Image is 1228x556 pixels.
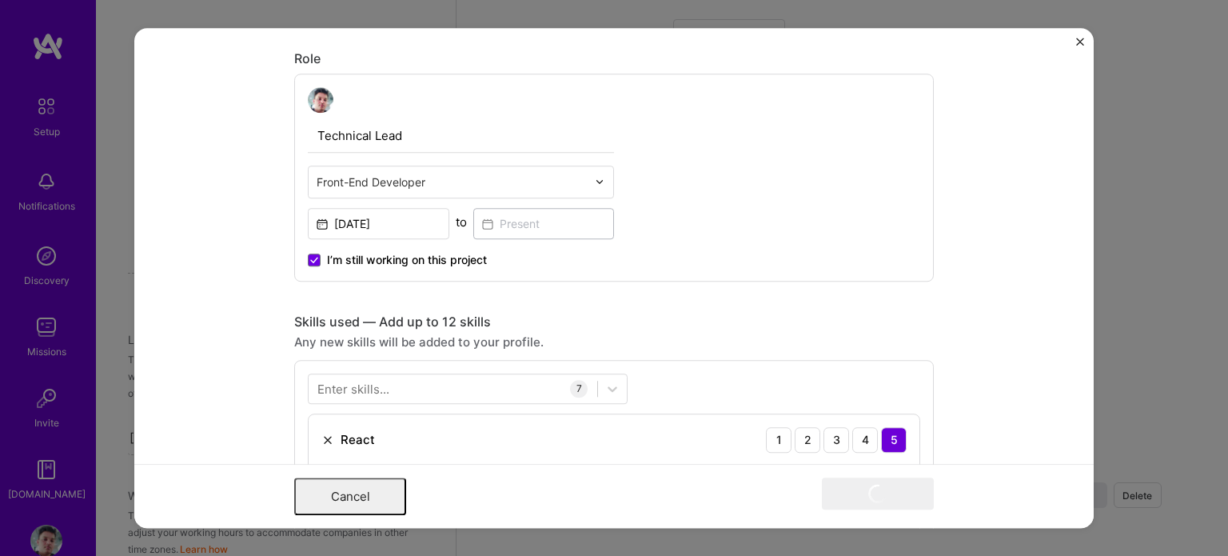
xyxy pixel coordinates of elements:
[766,427,791,453] div: 1
[595,177,604,186] img: drop icon
[294,314,934,330] div: Skills used — Add up to 12 skills
[308,208,449,239] input: Date
[795,427,820,453] div: 2
[473,208,615,239] input: Present
[570,380,588,398] div: 7
[294,334,934,350] div: Any new skills will be added to your profile.
[327,252,487,268] span: I’m still working on this project
[317,380,389,397] div: Enter skills...
[456,214,467,230] div: to
[321,434,334,446] img: Remove
[852,427,878,453] div: 4
[308,119,614,153] input: Role Name
[881,427,907,453] div: 5
[294,478,406,515] button: Cancel
[1076,38,1084,54] button: Close
[823,427,849,453] div: 3
[294,50,934,67] div: Role
[341,431,375,448] div: React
